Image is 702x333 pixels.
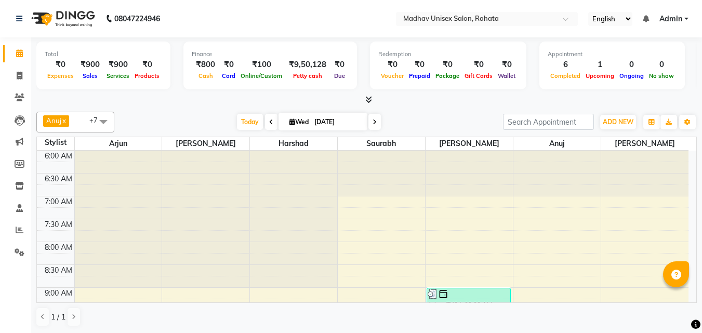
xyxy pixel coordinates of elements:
div: ₹0 [219,59,238,71]
span: [PERSON_NAME] [426,137,513,150]
span: Voucher [378,72,406,79]
div: ₹900 [76,59,104,71]
div: ₹0 [462,59,495,71]
span: Anuj [513,137,601,150]
div: 6:00 AM [43,151,74,162]
a: x [61,116,66,125]
button: ADD NEW [600,115,636,129]
span: No show [646,72,677,79]
div: Arjun, TK04, 09:00 AM-09:30 AM, [PERSON_NAME] (Men) - [PERSON_NAME] Trim [427,288,510,310]
div: Finance [192,50,349,59]
span: Harshad [250,137,337,150]
div: ₹900 [104,59,132,71]
span: Upcoming [583,72,617,79]
span: 1 / 1 [51,312,65,323]
div: 9:00 AM [43,288,74,299]
span: Gift Cards [462,72,495,79]
span: Due [332,72,348,79]
img: logo [27,4,98,33]
div: ₹0 [378,59,406,71]
div: ₹100 [238,59,285,71]
span: Arjun [75,137,162,150]
span: Services [104,72,132,79]
span: saurabh [338,137,425,150]
div: Total [45,50,162,59]
div: ₹9,50,128 [285,59,330,71]
div: ₹0 [433,59,462,71]
div: 6 [548,59,583,71]
span: +7 [89,116,105,124]
span: Wallet [495,72,518,79]
div: Stylist [37,137,74,148]
div: Appointment [548,50,677,59]
span: [PERSON_NAME] [162,137,249,150]
span: Package [433,72,462,79]
span: Products [132,72,162,79]
div: 6:30 AM [43,174,74,184]
div: Redemption [378,50,518,59]
input: 2025-09-03 [311,114,363,130]
span: Wed [287,118,311,126]
div: 8:00 AM [43,242,74,253]
div: ₹0 [406,59,433,71]
span: ADD NEW [603,118,633,126]
div: ₹800 [192,59,219,71]
div: ₹0 [45,59,76,71]
span: Petty cash [290,72,325,79]
div: 0 [646,59,677,71]
span: Prepaid [406,72,433,79]
div: ₹0 [495,59,518,71]
div: 7:30 AM [43,219,74,230]
div: 8:30 AM [43,265,74,276]
span: Online/Custom [238,72,285,79]
span: Completed [548,72,583,79]
span: Sales [80,72,100,79]
span: Ongoing [617,72,646,79]
span: [PERSON_NAME] [601,137,688,150]
span: Admin [659,14,682,24]
b: 08047224946 [114,4,160,33]
div: ₹0 [132,59,162,71]
span: Today [237,114,263,130]
div: ₹0 [330,59,349,71]
input: Search Appointment [503,114,594,130]
span: Cash [196,72,216,79]
span: Card [219,72,238,79]
span: Anuj [46,116,61,125]
div: 7:00 AM [43,196,74,207]
div: 0 [617,59,646,71]
div: 1 [583,59,617,71]
span: Expenses [45,72,76,79]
